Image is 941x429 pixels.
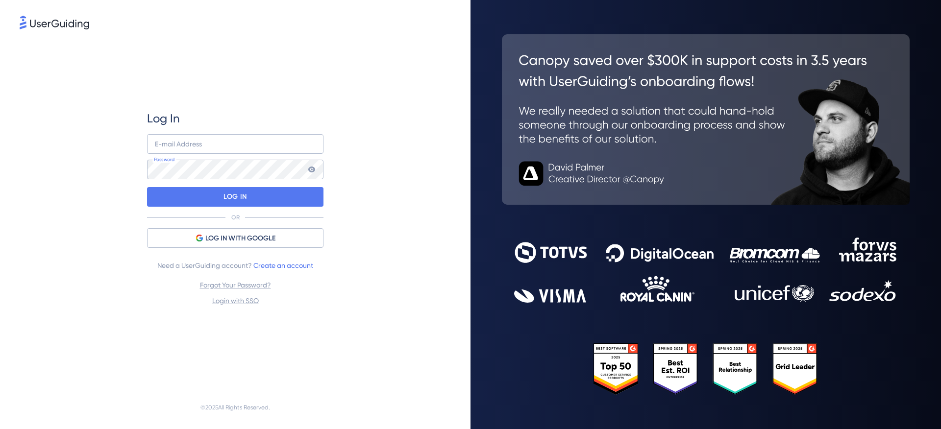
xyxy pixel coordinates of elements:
[20,16,89,29] img: 8faab4ba6bc7696a72372aa768b0286c.svg
[147,134,323,154] input: example@company.com
[594,343,818,395] img: 25303e33045975176eb484905ab012ff.svg
[200,281,271,289] a: Forgot Your Password?
[200,402,270,413] span: © 2025 All Rights Reserved.
[157,260,313,271] span: Need a UserGuiding account?
[212,297,259,305] a: Login with SSO
[514,238,897,303] img: 9302ce2ac39453076f5bc0f2f2ca889b.svg
[502,34,910,205] img: 26c0aa7c25a843aed4baddd2b5e0fa68.svg
[205,233,275,244] span: LOG IN WITH GOOGLE
[223,189,247,205] p: LOG IN
[231,214,240,221] p: OR
[147,111,180,126] span: Log In
[253,262,313,269] a: Create an account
